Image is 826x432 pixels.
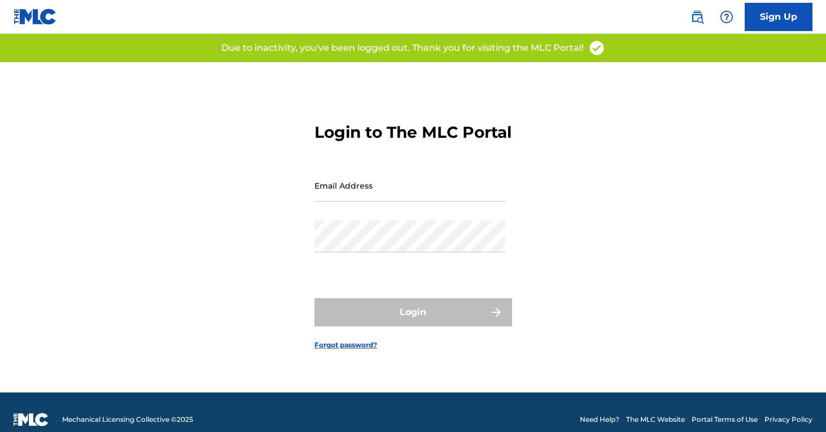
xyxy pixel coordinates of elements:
[14,413,49,426] img: logo
[14,8,57,25] img: MLC Logo
[764,414,812,425] a: Privacy Policy
[745,3,812,31] a: Sign Up
[62,414,193,425] span: Mechanical Licensing Collective © 2025
[580,414,619,425] a: Need Help?
[221,41,584,55] p: Due to inactivity, you've been logged out. Thank you for visiting the MLC Portal!
[690,10,704,24] img: search
[720,10,733,24] img: help
[692,414,758,425] a: Portal Terms of Use
[314,340,377,350] a: Forgot password?
[715,6,738,28] div: Help
[626,414,685,425] a: The MLC Website
[314,123,512,142] h3: Login to The MLC Portal
[686,6,709,28] a: Public Search
[588,40,605,56] img: access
